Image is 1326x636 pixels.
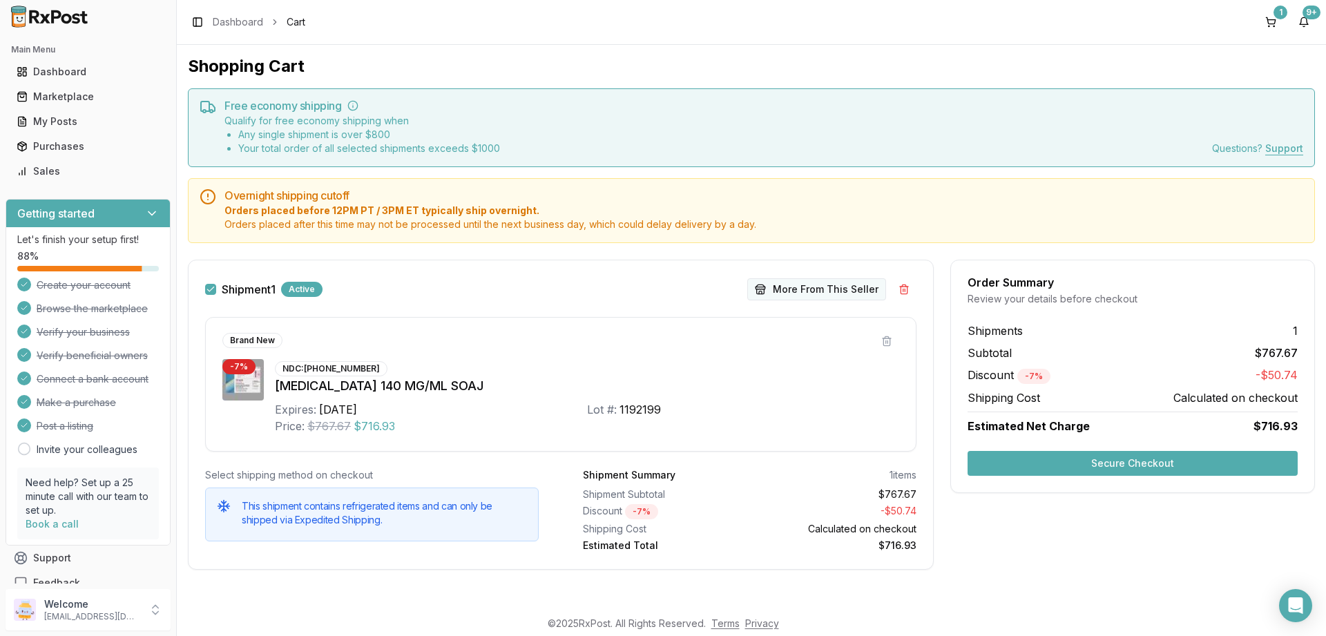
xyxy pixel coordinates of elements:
[6,160,171,182] button: Sales
[188,55,1315,77] h1: Shopping Cart
[275,401,316,418] div: Expires:
[37,325,130,339] span: Verify your business
[1173,389,1298,406] span: Calculated on checkout
[6,6,94,28] img: RxPost Logo
[238,142,500,155] li: Your total order of all selected shipments exceeds $ 1000
[756,522,917,536] div: Calculated on checkout
[275,376,899,396] div: [MEDICAL_DATA] 140 MG/ML SOAJ
[224,114,500,155] div: Qualify for free economy shipping when
[711,617,740,629] a: Terms
[11,44,165,55] h2: Main Menu
[37,278,131,292] span: Create your account
[968,322,1023,339] span: Shipments
[242,499,527,527] h5: This shipment contains refrigerated items and can only be shipped via Expedited Shipping.
[968,368,1050,382] span: Discount
[224,218,1303,231] span: Orders placed after this time may not be processed until the next business day, which could delay...
[583,488,744,501] div: Shipment Subtotal
[583,504,744,519] div: Discount
[275,361,387,376] div: NDC: [PHONE_NUMBER]
[587,401,617,418] div: Lot #:
[1017,369,1050,384] div: - 7 %
[1279,589,1312,622] div: Open Intercom Messenger
[275,418,305,434] div: Price:
[222,359,256,374] div: - 7 %
[11,109,165,134] a: My Posts
[37,396,116,409] span: Make a purchase
[17,249,39,263] span: 88 %
[968,277,1298,288] div: Order Summary
[1256,367,1298,384] span: -$50.74
[747,278,886,300] button: More From This Seller
[890,468,916,482] div: 1 items
[6,546,171,570] button: Support
[37,302,148,316] span: Browse the marketplace
[745,617,779,629] a: Privacy
[1260,11,1282,33] button: 1
[17,233,159,247] p: Let's finish your setup first!
[238,128,500,142] li: Any single shipment is over $ 800
[968,345,1012,361] span: Subtotal
[6,61,171,83] button: Dashboard
[37,419,93,433] span: Post a listing
[968,419,1090,433] span: Estimated Net Charge
[17,164,160,178] div: Sales
[37,443,137,456] a: Invite your colleagues
[583,522,744,536] div: Shipping Cost
[37,372,148,386] span: Connect a bank account
[1253,418,1298,434] span: $716.93
[307,418,351,434] span: $767.67
[14,599,36,621] img: User avatar
[37,349,148,363] span: Verify beneficial owners
[1212,142,1303,155] div: Questions?
[583,468,675,482] div: Shipment Summary
[287,15,305,29] span: Cart
[11,59,165,84] a: Dashboard
[354,418,395,434] span: $716.93
[319,401,357,418] div: [DATE]
[222,359,264,401] img: Aimovig 140 MG/ML SOAJ
[583,539,744,552] div: Estimated Total
[224,190,1303,201] h5: Overnight shipping cutoff
[11,84,165,109] a: Marketplace
[756,539,917,552] div: $716.93
[281,282,323,297] div: Active
[213,15,263,29] a: Dashboard
[619,401,661,418] div: 1192199
[756,504,917,519] div: - $50.74
[1293,11,1315,33] button: 9+
[11,159,165,184] a: Sales
[756,488,917,501] div: $767.67
[17,205,95,222] h3: Getting started
[224,204,1303,218] span: Orders placed before 12PM PT / 3PM ET typically ship overnight.
[44,611,140,622] p: [EMAIL_ADDRESS][DOMAIN_NAME]
[968,292,1298,306] div: Review your details before checkout
[17,139,160,153] div: Purchases
[6,570,171,595] button: Feedback
[968,389,1040,406] span: Shipping Cost
[17,65,160,79] div: Dashboard
[222,284,276,295] label: Shipment 1
[224,100,1303,111] h5: Free economy shipping
[213,15,305,29] nav: breadcrumb
[6,86,171,108] button: Marketplace
[1274,6,1287,19] div: 1
[11,134,165,159] a: Purchases
[1255,345,1298,361] span: $767.67
[222,333,282,348] div: Brand New
[26,518,79,530] a: Book a call
[33,576,80,590] span: Feedback
[6,135,171,157] button: Purchases
[17,90,160,104] div: Marketplace
[44,597,140,611] p: Welcome
[6,110,171,133] button: My Posts
[26,476,151,517] p: Need help? Set up a 25 minute call with our team to set up.
[17,115,160,128] div: My Posts
[1293,322,1298,339] span: 1
[625,504,658,519] div: - 7 %
[1303,6,1320,19] div: 9+
[205,468,539,482] div: Select shipping method on checkout
[968,451,1298,476] button: Secure Checkout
